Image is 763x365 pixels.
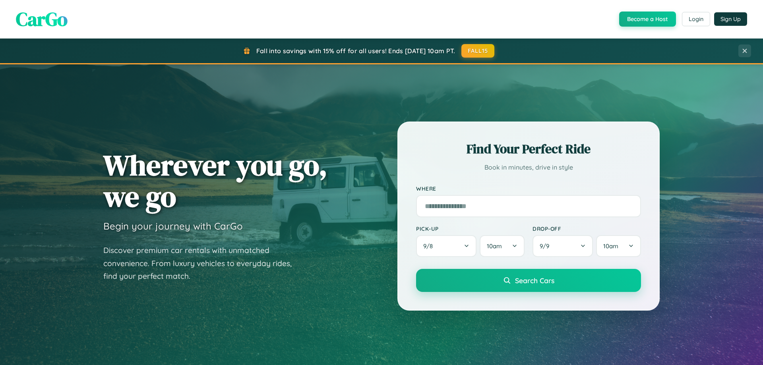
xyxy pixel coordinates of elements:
[682,12,710,26] button: Login
[533,225,641,232] label: Drop-off
[619,12,676,27] button: Become a Host
[416,140,641,158] h2: Find Your Perfect Ride
[596,235,641,257] button: 10am
[416,235,476,257] button: 9/8
[416,225,525,232] label: Pick-up
[515,276,554,285] span: Search Cars
[416,185,641,192] label: Where
[103,149,327,212] h1: Wherever you go, we go
[423,242,437,250] span: 9 / 8
[416,269,641,292] button: Search Cars
[533,235,593,257] button: 9/9
[103,244,302,283] p: Discover premium car rentals with unmatched convenience. From luxury vehicles to everyday rides, ...
[540,242,553,250] span: 9 / 9
[487,242,502,250] span: 10am
[603,242,618,250] span: 10am
[256,47,455,55] span: Fall into savings with 15% off for all users! Ends [DATE] 10am PT.
[103,220,243,232] h3: Begin your journey with CarGo
[461,44,495,58] button: FALL15
[16,6,68,32] span: CarGo
[480,235,525,257] button: 10am
[416,162,641,173] p: Book in minutes, drive in style
[714,12,747,26] button: Sign Up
